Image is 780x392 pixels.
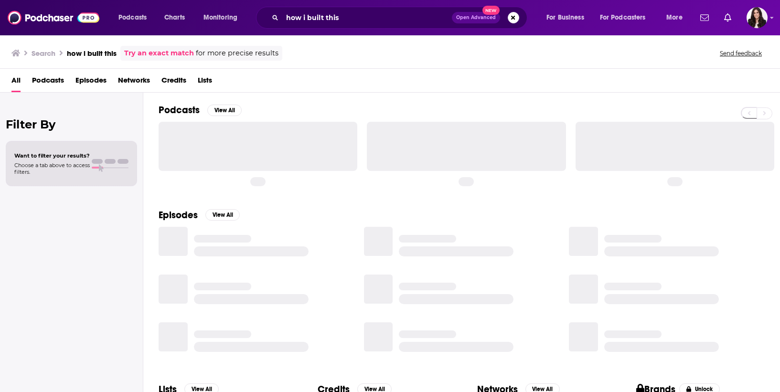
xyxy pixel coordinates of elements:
[452,12,500,23] button: Open AdvancedNew
[594,10,660,25] button: open menu
[11,73,21,92] a: All
[14,152,90,159] span: Want to filter your results?
[747,7,768,28] button: Show profile menu
[600,11,646,24] span: For Podcasters
[482,6,500,15] span: New
[717,49,765,57] button: Send feedback
[67,49,117,58] h3: how i built this
[14,162,90,175] span: Choose a tab above to access filters.
[747,7,768,28] img: User Profile
[32,73,64,92] a: Podcasts
[205,209,240,221] button: View All
[540,10,596,25] button: open menu
[720,10,735,26] a: Show notifications dropdown
[112,10,159,25] button: open menu
[158,10,191,25] a: Charts
[456,15,496,20] span: Open Advanced
[159,104,200,116] h2: Podcasts
[159,104,242,116] a: PodcastsView All
[75,73,107,92] a: Episodes
[546,11,584,24] span: For Business
[696,10,713,26] a: Show notifications dropdown
[666,11,683,24] span: More
[747,7,768,28] span: Logged in as RebeccaShapiro
[124,48,194,59] a: Try an exact match
[159,209,198,221] h2: Episodes
[159,209,240,221] a: EpisodesView All
[164,11,185,24] span: Charts
[196,48,278,59] span: for more precise results
[197,10,250,25] button: open menu
[32,49,55,58] h3: Search
[265,7,536,29] div: Search podcasts, credits, & more...
[207,105,242,116] button: View All
[282,10,452,25] input: Search podcasts, credits, & more...
[161,73,186,92] a: Credits
[660,10,695,25] button: open menu
[203,11,237,24] span: Monitoring
[118,73,150,92] a: Networks
[118,11,147,24] span: Podcasts
[6,117,137,131] h2: Filter By
[198,73,212,92] a: Lists
[8,9,99,27] img: Podchaser - Follow, Share and Rate Podcasts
